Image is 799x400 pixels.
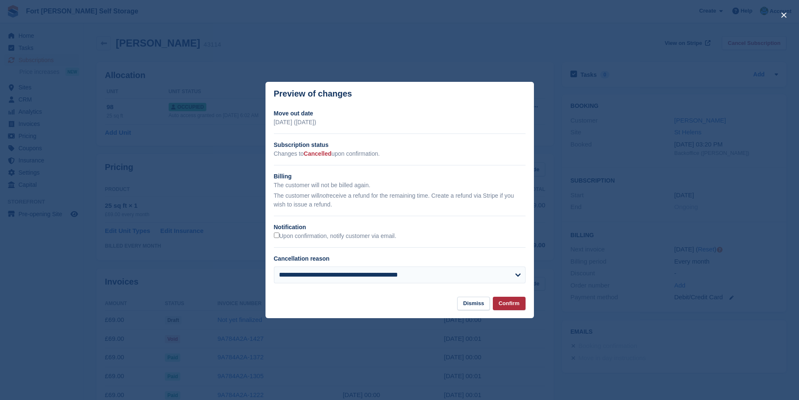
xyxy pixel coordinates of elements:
[274,233,396,240] label: Upon confirmation, notify customer via email.
[304,150,331,157] span: Cancelled
[319,192,327,199] em: not
[274,149,526,158] p: Changes to upon confirmation.
[274,118,526,127] p: [DATE] ([DATE])
[274,191,526,209] p: The customer will receive a refund for the remaining time. Create a refund via Stripe if you wish...
[274,89,352,99] p: Preview of changes
[274,233,279,238] input: Upon confirmation, notify customer via email.
[493,297,526,311] button: Confirm
[457,297,490,311] button: Dismiss
[274,223,526,232] h2: Notification
[274,172,526,181] h2: Billing
[274,141,526,149] h2: Subscription status
[274,181,526,190] p: The customer will not be billed again.
[777,8,791,22] button: close
[274,109,526,118] h2: Move out date
[274,255,330,262] label: Cancellation reason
